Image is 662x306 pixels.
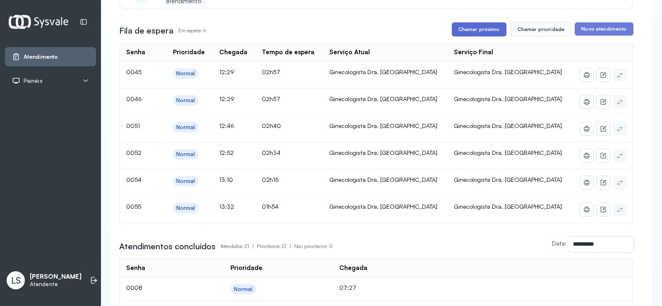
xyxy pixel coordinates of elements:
span: 0054 [126,176,142,183]
span: 0046 [126,95,142,102]
div: Prioridade [230,264,262,272]
img: Logotipo do estabelecimento [9,15,68,29]
span: 0051 [126,122,140,129]
div: Ginecologista Dra. [GEOGRAPHIC_DATA] [329,149,441,157]
span: 02h40 [262,122,281,129]
a: Atendimento [12,53,89,61]
div: Ginecologista Dra. [GEOGRAPHIC_DATA] [329,203,441,210]
span: 02h16 [262,176,279,183]
span: 02h34 [262,149,281,156]
div: Normal [176,124,195,131]
span: Ginecologista Dra. [GEOGRAPHIC_DATA] [454,95,562,102]
div: Senha [126,48,145,56]
p: Prioritários: 21 [257,241,294,252]
span: Ginecologista Dra. [GEOGRAPHIC_DATA] [454,176,562,183]
span: 13:10 [219,176,233,183]
p: [PERSON_NAME] [30,273,82,281]
button: Chamar prioridade [511,22,572,36]
div: Normal [176,97,195,104]
span: 01h54 [262,203,278,210]
div: Chegada [219,48,247,56]
span: Ginecologista Dra. [GEOGRAPHIC_DATA] [454,122,562,129]
div: Ginecologista Dra. [GEOGRAPHIC_DATA] [329,68,441,76]
span: 12:52 [219,149,234,156]
div: Senha [126,264,145,272]
span: 0008 [126,284,142,291]
p: Em espera: 6 [178,25,206,36]
p: Atendente [30,281,82,288]
h3: Fila de espera [119,25,173,36]
div: Normal [176,70,195,77]
div: Ginecologista Dra. [GEOGRAPHIC_DATA] [329,95,441,103]
span: 12:46 [219,122,234,129]
span: 12:29 [219,95,234,102]
div: Normal [176,178,195,185]
button: Novo atendimento [575,22,633,36]
div: Normal [176,151,195,158]
div: Ginecologista Dra. [GEOGRAPHIC_DATA] [329,176,441,183]
span: Ginecologista Dra. [GEOGRAPHIC_DATA] [454,203,562,210]
button: Chamar próximo [452,22,506,36]
div: Tempo de espera [262,48,314,56]
span: 07:27 [339,284,356,291]
span: 0055 [126,203,141,210]
span: 02h57 [262,68,280,75]
p: Atendidos: 21 [221,241,257,252]
label: Data: [552,240,566,247]
span: 0045 [126,68,142,75]
span: 12:29 [219,68,234,75]
span: | [252,243,254,249]
div: Serviço Final [454,48,493,56]
div: Prioridade [173,48,205,56]
div: Normal [176,205,195,212]
span: 13:32 [219,203,234,210]
span: Ginecologista Dra. [GEOGRAPHIC_DATA] [454,149,562,156]
p: Não prioritários: 0 [294,241,333,252]
span: Atendimento [24,53,58,60]
div: Serviço Atual [329,48,370,56]
span: | [290,243,291,249]
div: Normal [234,286,253,293]
span: 0052 [126,149,142,156]
h3: Atendimentos concluídos [119,241,216,252]
span: 02h57 [262,95,280,102]
span: Painéis [24,77,43,84]
div: Ginecologista Dra. [GEOGRAPHIC_DATA] [329,122,441,130]
div: Chegada [339,264,367,272]
span: Ginecologista Dra. [GEOGRAPHIC_DATA] [454,68,562,75]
